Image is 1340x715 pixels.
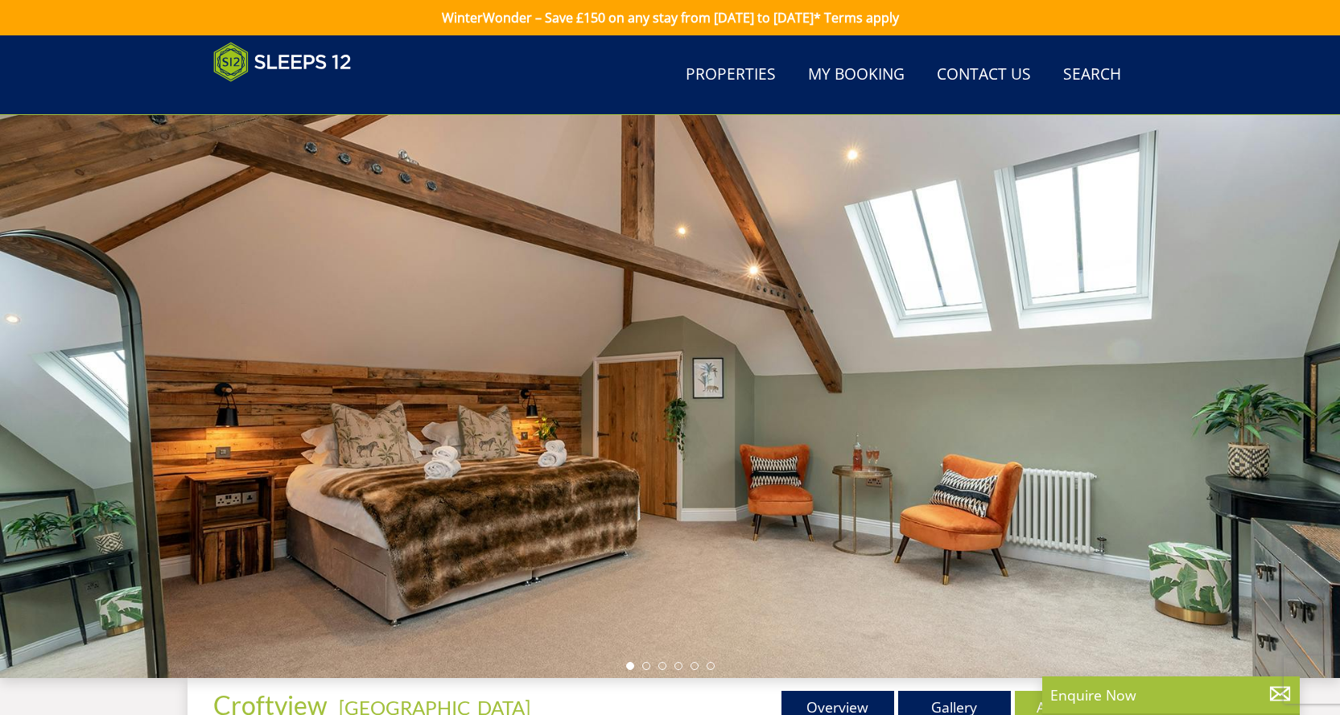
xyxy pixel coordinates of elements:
[679,57,782,93] a: Properties
[205,92,374,105] iframe: Customer reviews powered by Trustpilot
[1057,57,1128,93] a: Search
[930,57,1037,93] a: Contact Us
[213,42,352,82] img: Sleeps 12
[802,57,911,93] a: My Booking
[1050,684,1292,705] p: Enquire Now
